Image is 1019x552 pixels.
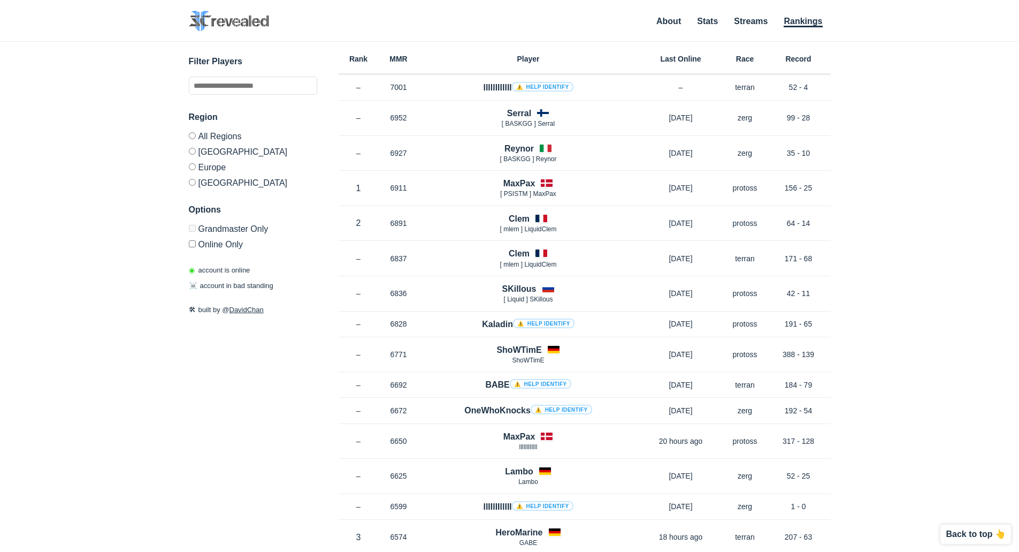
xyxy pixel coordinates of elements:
[189,148,196,155] input: [GEOGRAPHIC_DATA]
[379,319,419,329] p: 6828
[339,288,379,299] p: –
[339,349,379,360] p: –
[502,120,555,127] span: [ BASKGG ] Serral
[379,112,419,123] p: 6952
[379,218,419,229] p: 6891
[503,177,535,190] h4: MaxPax
[724,471,767,481] p: zerg
[189,265,250,276] p: account is online
[507,107,531,119] h4: Serral
[638,436,724,447] p: 20 hours ago
[379,501,419,512] p: 6599
[638,55,724,63] h6: Last Online
[379,405,419,416] p: 6672
[638,405,724,416] p: [DATE]
[509,247,530,260] h4: Clem
[500,261,556,268] span: [ mlem ] LiquidClem
[638,349,724,360] p: [DATE]
[189,266,195,274] span: ◉
[656,17,681,26] a: About
[767,253,831,264] p: 171 - 68
[503,296,553,303] span: [ Lіquіd ] SKillous
[189,11,269,32] img: SC2 Revealed
[189,203,317,216] h3: Options
[189,132,196,139] input: All Regions
[512,357,544,364] span: ShoWTimE
[189,132,317,143] label: All Regions
[724,253,767,264] p: terran
[767,82,831,93] p: 52 - 4
[946,530,1006,539] p: Back to top 👆
[496,344,541,356] h4: ShoWTimE
[784,17,822,27] a: Rankings
[339,501,379,512] p: –
[734,17,768,26] a: Streams
[518,478,538,486] span: Lambo
[339,531,379,543] p: 3
[482,318,574,330] h4: Kaladin
[638,112,724,123] p: [DATE]
[189,175,317,187] label: [GEOGRAPHIC_DATA]
[379,183,419,193] p: 6911
[339,380,379,390] p: –
[379,55,419,63] h6: MMR
[767,288,831,299] p: 42 - 11
[502,283,536,295] h4: SKillous
[509,213,530,225] h4: Clem
[339,217,379,229] p: 2
[339,148,379,158] p: –
[724,532,767,542] p: terran
[189,240,196,247] input: Online Only
[339,55,379,63] h6: Rank
[638,319,724,329] p: [DATE]
[189,179,196,186] input: [GEOGRAPHIC_DATA]
[512,82,573,92] a: ⚠️ Help identify
[189,225,317,236] label: Only Show accounts currently in Grandmaster
[531,405,592,414] a: ⚠️ Help identify
[638,148,724,158] p: [DATE]
[767,148,831,158] p: 35 - 10
[379,349,419,360] p: 6771
[724,405,767,416] p: zerg
[638,183,724,193] p: [DATE]
[189,143,317,159] label: [GEOGRAPHIC_DATA]
[767,471,831,481] p: 52 - 25
[379,532,419,542] p: 6574
[767,55,831,63] h6: Record
[767,319,831,329] p: 191 - 65
[724,501,767,512] p: zerg
[767,405,831,416] p: 192 - 54
[500,225,556,233] span: [ mlem ] LiquidClem
[379,471,419,481] p: 6625
[724,82,767,93] p: terran
[638,532,724,542] p: 18 hours ago
[189,159,317,175] label: Europe
[724,218,767,229] p: protoss
[485,379,571,391] h4: BABE
[189,225,196,232] input: Grandmaster Only
[339,405,379,416] p: –
[339,436,379,447] p: –
[513,319,574,328] a: ⚠️ Help identify
[379,288,419,299] p: 6836
[724,112,767,123] p: zerg
[767,218,831,229] p: 64 - 14
[189,305,317,315] p: built by @
[379,82,419,93] p: 7001
[519,443,538,451] span: lllIlllIllIl
[483,501,573,513] h4: llIIlIIllIII
[767,380,831,390] p: 184 - 79
[339,319,379,329] p: –
[189,55,317,68] h3: Filter Players
[229,306,264,314] a: DavidChan
[504,142,534,155] h4: Reynor
[379,436,419,447] p: 6650
[379,148,419,158] p: 6927
[638,288,724,299] p: [DATE]
[638,218,724,229] p: [DATE]
[724,436,767,447] p: protoss
[189,236,317,249] label: Only show accounts currently laddering
[519,539,537,547] span: GABE
[339,471,379,481] p: –
[500,155,556,163] span: [ BASKGG ] Reynor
